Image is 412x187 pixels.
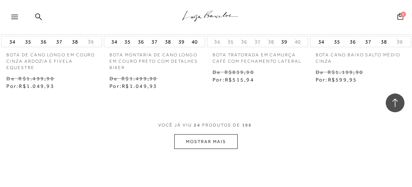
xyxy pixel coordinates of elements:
[109,36,120,47] button: 34
[7,83,54,89] span: Por:
[239,38,249,45] button: 36
[242,122,252,128] span: 196
[328,69,363,75] small: R$1.199,90
[174,134,237,149] button: MOSTRAR MAIS
[7,75,15,81] small: De
[213,77,254,83] span: Por:
[122,83,157,89] span: R$1.049,93
[85,38,96,45] button: 39
[394,38,405,45] button: 39
[54,36,64,47] button: 37
[38,36,49,47] button: 36
[348,36,358,47] button: 36
[163,36,173,47] button: 38
[1,47,102,71] a: BOTA DE CANO LONGO EM COURO CINZA ARDOZIA E FIVELA EQUESTRE
[332,36,342,47] button: 35
[149,36,160,47] button: 37
[19,83,54,89] span: R$1.049,93
[213,69,220,75] small: De
[279,36,289,47] button: 39
[109,83,157,89] span: Por:
[316,36,327,47] button: 34
[328,77,357,83] span: R$599,95
[207,47,308,65] a: BOTA TRATORADA EM CAMURÇA CAFÉ COM FECHAMENTO LATERAL
[136,36,146,47] button: 36
[212,38,222,45] button: 34
[109,75,117,81] small: De
[225,69,254,75] small: R$859,90
[266,38,276,45] button: 38
[70,36,80,47] button: 38
[310,47,411,65] a: BOTA CANO BAIXO SALTO MÉDIO CINZA
[23,36,33,47] button: 35
[158,122,254,128] span: VOCÊ JÁ VIU PRODUTOS DE
[252,38,263,45] button: 37
[401,12,406,17] span: 0
[225,77,254,83] span: R$515,94
[379,36,389,47] button: 38
[194,122,201,128] span: 24
[316,69,324,75] small: De
[316,77,357,83] span: Por:
[122,36,133,47] button: 35
[395,12,406,23] button: 0
[7,36,18,47] button: 34
[18,75,54,81] small: R$1.499,90
[292,38,303,45] button: 40
[225,38,236,45] button: 35
[121,75,157,81] small: R$1.499,90
[190,36,200,47] button: 40
[176,36,187,47] button: 39
[104,47,205,71] a: BOTA MONTARIA DE CANO LONGO EM COURO PRETO COM DETALHES BIKER
[363,36,373,47] button: 37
